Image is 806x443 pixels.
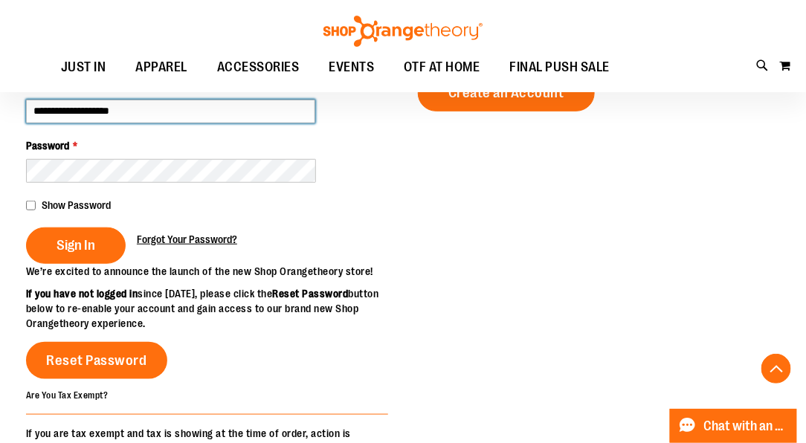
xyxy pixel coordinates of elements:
span: Create an Account [448,85,564,101]
strong: Are You Tax Exempt? [26,391,109,401]
button: Chat with an Expert [670,409,798,443]
a: JUST IN [46,51,121,85]
span: OTF AT HOME [404,51,480,84]
span: Forgot Your Password? [137,233,237,245]
a: Create an Account [418,75,595,111]
strong: Reset Password [273,288,349,300]
a: Reset Password [26,342,167,379]
span: Password [26,140,69,152]
p: We’re excited to announce the launch of the new Shop Orangetheory store! [26,264,403,279]
span: Reset Password [47,352,147,369]
span: JUST IN [61,51,106,84]
img: Shop Orangetheory [321,16,485,47]
span: ACCESSORIES [217,51,300,84]
span: Show Password [42,199,111,211]
span: Sign In [57,237,95,253]
a: Forgot Your Password? [137,232,237,247]
strong: If you have not logged in [26,288,138,300]
span: Email [26,80,49,92]
a: EVENTS [314,51,389,85]
a: ACCESSORIES [202,51,315,85]
a: FINAL PUSH SALE [495,51,625,85]
p: since [DATE], please click the button below to re-enable your account and gain access to our bran... [26,286,403,331]
span: Chat with an Expert [704,419,788,433]
button: Sign In [26,227,126,264]
span: FINAL PUSH SALE [510,51,610,84]
a: APPAREL [120,51,202,85]
button: Back To Top [761,354,791,384]
span: EVENTS [329,51,374,84]
span: APPAREL [135,51,187,84]
a: OTF AT HOME [389,51,495,85]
